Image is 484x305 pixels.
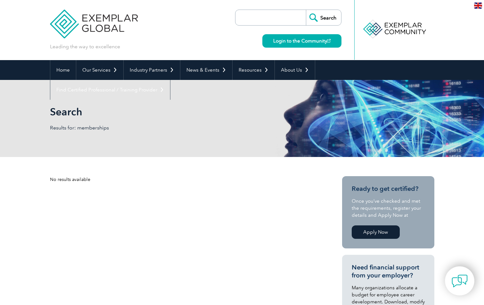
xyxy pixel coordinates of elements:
img: open_square.png [327,39,331,43]
img: contact-chat.png [452,273,468,289]
h3: Ready to get certified? [352,185,425,193]
a: About Us [275,60,315,80]
a: Our Services [76,60,123,80]
a: Login to the Community [262,34,341,48]
h1: Search [50,106,296,118]
a: Find Certified Professional / Training Provider [50,80,170,100]
a: Home [50,60,76,80]
h3: Need financial support from your employer? [352,263,425,279]
div: No results available [50,176,319,183]
img: en [474,3,482,9]
a: News & Events [180,60,232,80]
a: Apply Now [352,225,400,239]
p: Results for: memberships [50,124,242,131]
p: Leading the way to excellence [50,43,120,50]
a: Industry Partners [124,60,180,80]
p: Once you’ve checked and met the requirements, register your details and Apply Now at [352,198,425,219]
input: Search [306,10,341,25]
a: Resources [233,60,275,80]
